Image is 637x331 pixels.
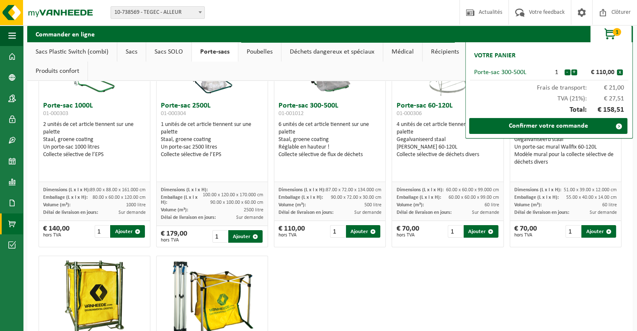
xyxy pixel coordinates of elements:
[581,225,616,238] button: Ajouter
[228,230,263,243] button: Ajouter
[514,187,561,192] span: Dimensions (L x l x H):
[43,110,68,117] span: 01-000303
[602,203,617,208] span: 60 litre
[119,210,146,215] span: Sur demande
[346,225,381,238] button: Ajouter
[514,210,569,215] span: Délai de livraison en jours:
[161,208,188,213] span: Volume (m³):
[110,225,145,238] button: Ajouter
[396,233,419,238] span: hors TVA
[423,42,467,62] a: Récipients
[383,42,422,62] a: Médical
[470,91,628,102] div: TVA (21%):
[571,69,577,75] button: +
[514,195,559,200] span: Emballage (L x l x H):
[43,151,146,159] div: Collecte sélective de l’EPS
[27,26,103,42] h2: Commander en ligne
[43,144,146,151] div: Un porte-sac 1000 litres
[111,6,205,19] span: 10-738569 - TEGEC - ALLEUR
[325,187,381,192] span: 87.00 x 72.00 x 134.000 cm
[514,144,617,151] div: Un porte-sac mural Wallfix 60-120L
[564,187,617,192] span: 51.00 x 39.00 x 12.000 cm
[244,208,263,213] span: 2500 litre
[279,233,305,238] span: hors TVA
[279,210,333,215] span: Délai de livraison en jours:
[279,187,325,192] span: Dimensions (L x l x H):
[396,144,499,151] div: [PERSON_NAME] 60-120L
[126,203,146,208] span: 1000 litre
[161,195,198,205] span: Emballage (L x l x H):
[396,187,443,192] span: Dimensions (L x l x H):
[565,225,580,238] input: 1
[364,203,381,208] span: 500 litre
[464,225,498,238] button: Ajouter
[330,195,381,200] span: 90.00 x 72.00 x 30.00 cm
[354,210,381,215] span: Sur demande
[43,121,146,159] div: 2 unités de cet article tiennent sur une palette
[279,195,323,200] span: Emballage (L x l x H):
[470,102,628,118] div: Total:
[396,102,499,119] h3: Porte-sac 60-120L
[449,195,499,200] span: 60.00 x 60.00 x 99.00 cm
[469,118,627,134] a: Confirmer votre commande
[514,203,542,208] span: Volume (m³):
[161,215,216,220] span: Délai de livraison en jours:
[330,225,345,238] input: 1
[587,95,624,102] span: € 27,51
[396,110,421,117] span: 01-000306
[161,121,263,159] div: 1 unités de cet article tiennent sur une palette
[161,136,263,144] div: Staal, groene coating
[212,230,227,243] input: 1
[590,210,617,215] span: Sur demande
[203,192,263,198] span: 100.00 x 120.00 x 170.000 cm
[514,151,617,166] div: Modèle mural pour la collecte sélective de déchets divers
[279,203,306,208] span: Volume (m³):
[472,210,499,215] span: Sur demande
[396,195,441,200] span: Emballage (L x l x H):
[279,121,381,159] div: 6 unités de cet article tiennent sur une palette
[279,225,305,238] div: € 110,00
[43,225,70,238] div: € 140,00
[43,210,98,215] span: Délai de livraison en jours:
[613,28,621,36] span: 1
[587,85,624,91] span: € 21,00
[43,233,70,238] span: hors TVA
[279,151,381,159] div: Collecte sélective de flux de déchets
[565,69,570,75] button: -
[146,42,191,62] a: Sacs SOLO
[161,144,263,151] div: Un porte-sac 2500 litres
[470,46,520,65] h2: Votre panier
[590,26,632,42] button: 1
[617,69,623,75] button: x
[117,42,146,62] a: Sacs
[27,62,88,81] a: Produits confort
[161,151,263,159] div: Collecte sélective de l’EPS
[514,121,617,166] div: 300 unités de cet article tiennent sur une palette
[470,80,628,91] div: Frais de transport:
[43,136,146,144] div: Staal, groene coating
[93,195,146,200] span: 80.00 x 60.00 x 120.00 cm
[161,230,187,243] div: € 179,00
[161,110,186,117] span: 01-000304
[514,233,537,238] span: hors TVA
[396,203,423,208] span: Volume (m³):
[514,136,617,144] div: Gegalvaniseerd staal
[90,187,146,192] span: 89.00 x 88.00 x 161.000 cm
[279,110,304,117] span: 01-001012
[43,203,70,208] span: Volume (m³):
[279,136,381,144] div: Staal, groene coating
[566,195,617,200] span: 55.00 x 40.00 x 14.00 cm
[446,187,499,192] span: 60.00 x 60.00 x 99.000 cm
[95,225,110,238] input: 1
[161,187,208,192] span: Dimensions (L x l x H):
[161,102,263,119] h3: Porte-sac 2500L
[43,102,146,119] h3: Porte-sac 1000L
[587,106,624,114] span: € 158,51
[281,42,383,62] a: Déchets dangereux et spéciaux
[192,42,238,62] a: Porte-sacs
[549,69,564,76] div: 1
[236,215,263,220] span: Sur demande
[448,225,463,238] input: 1
[514,225,537,238] div: € 70,00
[396,225,419,238] div: € 70,00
